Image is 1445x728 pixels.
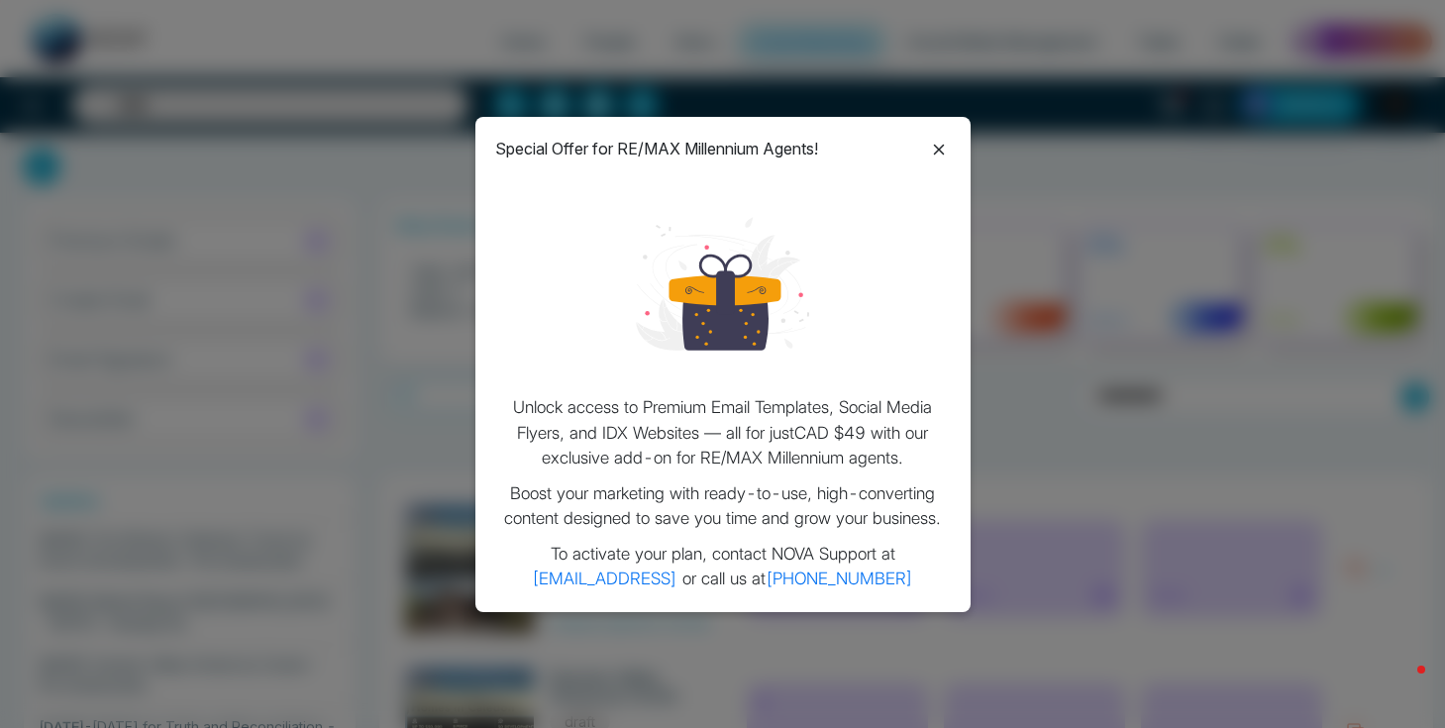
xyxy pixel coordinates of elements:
p: Unlock access to Premium Email Templates, Social Media Flyers, and IDX Websites — all for just CA... [495,395,951,471]
p: Special Offer for RE/MAX Millennium Agents! [495,137,818,160]
img: loading [636,197,809,370]
iframe: Intercom live chat [1378,661,1425,708]
a: [EMAIL_ADDRESS] [532,569,677,588]
p: To activate your plan, contact NOVA Support at or call us at [495,542,951,592]
p: Boost your marketing with ready-to-use, high-converting content designed to save you time and gro... [495,481,951,532]
a: [PHONE_NUMBER] [766,569,913,588]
